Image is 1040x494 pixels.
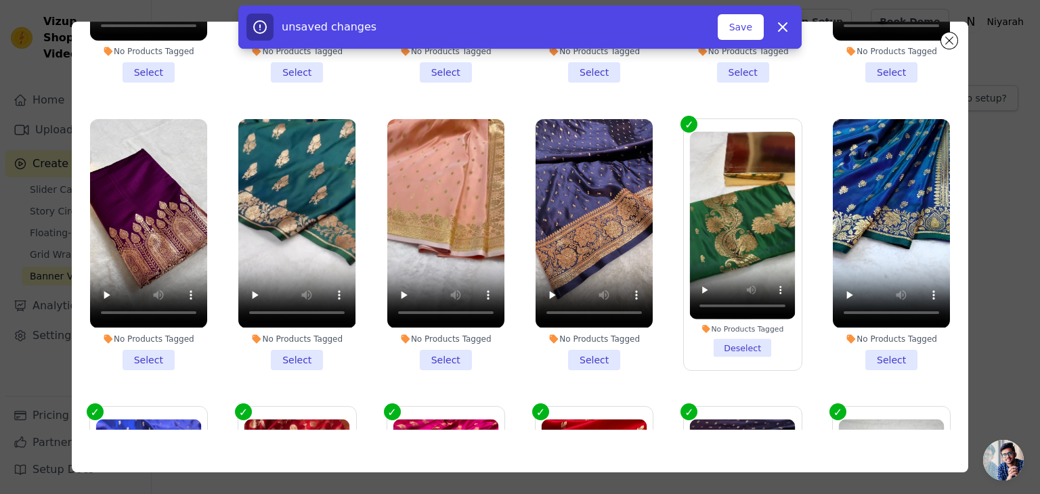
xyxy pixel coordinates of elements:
span: unsaved changes [282,20,376,33]
div: No Products Tagged [387,334,504,344]
div: No Products Tagged [536,334,653,344]
div: No Products Tagged [238,334,355,344]
div: No Products Tagged [90,334,207,344]
div: No Products Tagged [833,334,950,344]
button: Save [718,14,764,40]
div: Open chat [983,440,1024,480]
div: No Products Tagged [690,325,796,334]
